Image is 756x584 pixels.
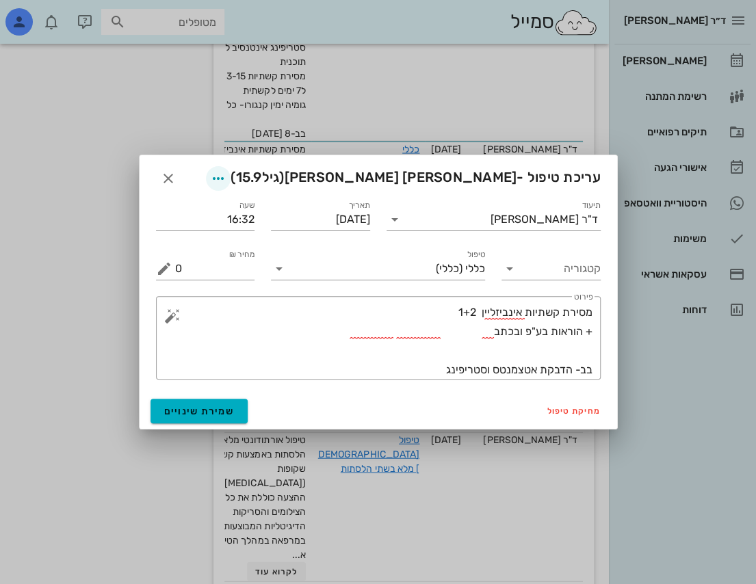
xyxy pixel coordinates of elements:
label: פירוט [574,292,592,302]
label: תאריך [348,200,370,211]
label: מחיר ₪ [229,250,255,260]
button: שמירת שינויים [151,399,248,423]
label: טיפול [467,250,485,260]
button: מחיקת טיפול [542,401,606,421]
div: תיעודד"ר [PERSON_NAME] [387,209,601,230]
button: מחיר ₪ appended action [156,261,172,277]
div: ד"ר [PERSON_NAME] [491,213,598,226]
span: כללי [465,263,485,275]
span: עריכת טיפול - [206,166,600,191]
span: (כללי) [436,263,462,275]
span: [PERSON_NAME] [PERSON_NAME] [285,169,517,185]
label: תיעוד [582,200,601,211]
span: 15.9 [236,169,262,185]
span: מחיקת טיפול [547,406,601,416]
label: שעה [239,200,255,211]
span: (גיל ) [231,169,284,185]
span: שמירת שינויים [164,406,235,417]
